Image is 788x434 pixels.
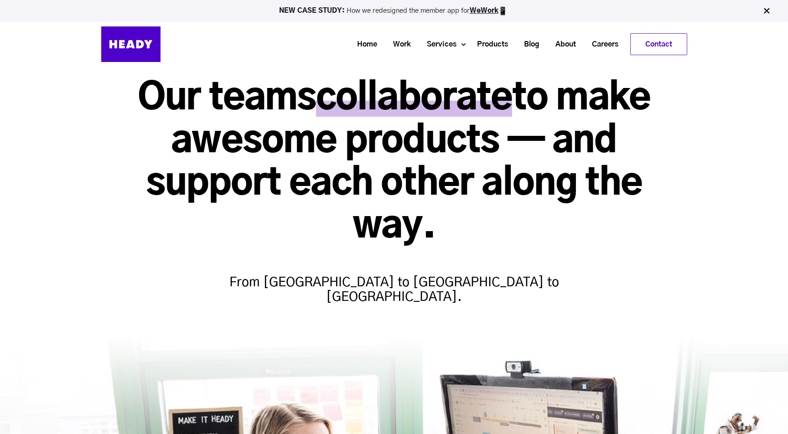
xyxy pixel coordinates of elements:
a: Careers [581,36,623,53]
a: Work [382,36,415,53]
p: How we redesigned the member app for [4,6,784,15]
img: Heady_Logo_Web-01 (1) [101,26,161,62]
a: Home [346,36,382,53]
img: Close Bar [762,6,771,15]
a: Blog [513,36,544,53]
a: Services [415,36,461,53]
a: WeWork [470,7,498,14]
a: Contact [631,34,687,55]
strong: NEW CASE STUDY: [279,7,347,14]
a: About [544,36,581,53]
span: collaborate [316,80,512,117]
a: Products [466,36,513,53]
h4: From [GEOGRAPHIC_DATA] to [GEOGRAPHIC_DATA] to [GEOGRAPHIC_DATA]. [216,257,572,305]
img: app emoji [498,6,508,15]
div: Navigation Menu [170,33,687,55]
h1: Our teams to make awesome products — and support each other along the way. [101,77,687,248]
